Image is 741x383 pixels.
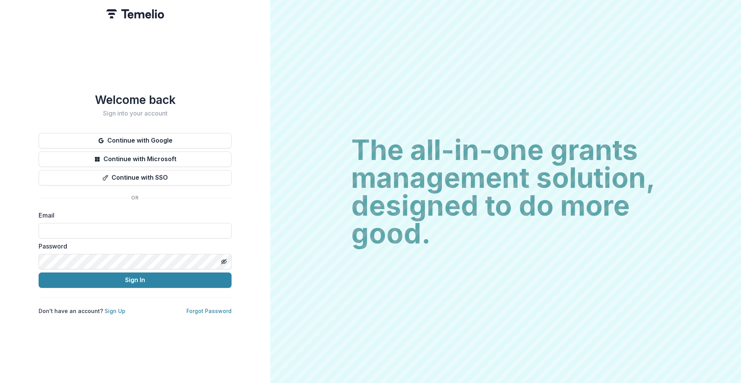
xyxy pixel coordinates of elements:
[39,133,232,148] button: Continue with Google
[106,9,164,19] img: Temelio
[39,211,227,220] label: Email
[39,151,232,167] button: Continue with Microsoft
[39,93,232,107] h1: Welcome back
[39,307,125,315] p: Don't have an account?
[39,242,227,251] label: Password
[39,272,232,288] button: Sign In
[105,308,125,314] a: Sign Up
[186,308,232,314] a: Forgot Password
[39,110,232,117] h2: Sign into your account
[218,255,230,268] button: Toggle password visibility
[39,170,232,186] button: Continue with SSO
